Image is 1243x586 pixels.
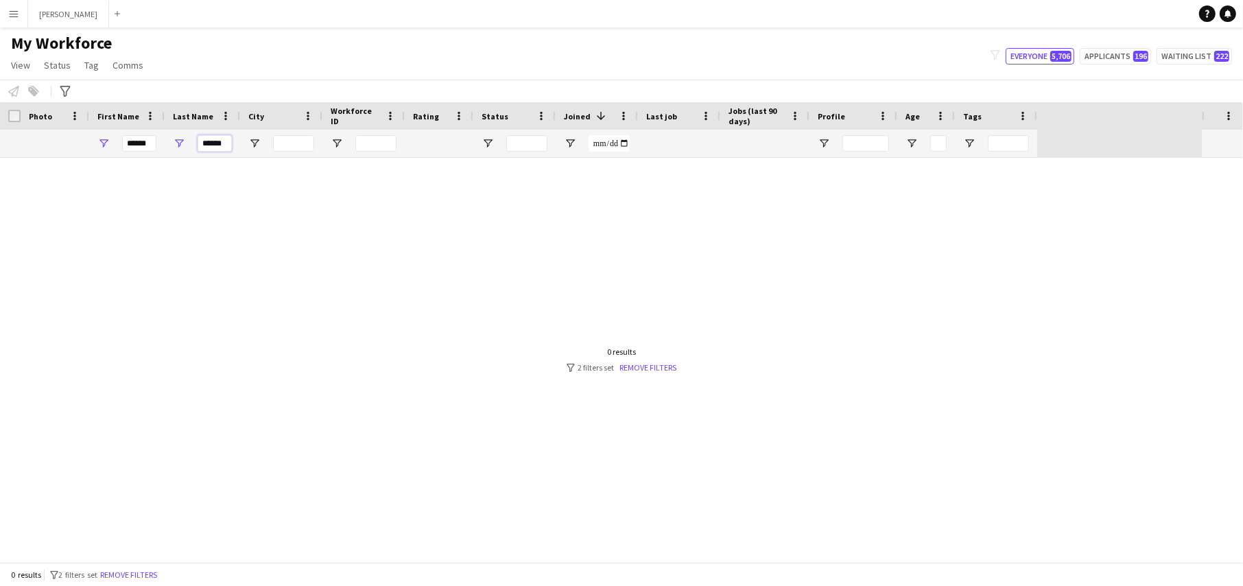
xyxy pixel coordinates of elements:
[963,137,975,150] button: Open Filter Menu
[564,137,576,150] button: Open Filter Menu
[84,59,99,71] span: Tag
[482,137,494,150] button: Open Filter Menu
[79,56,104,74] a: Tag
[905,111,920,121] span: Age
[729,106,785,126] span: Jobs (last 90 days)
[564,111,591,121] span: Joined
[44,59,71,71] span: Status
[355,135,396,152] input: Workforce ID Filter Input
[29,111,52,121] span: Photo
[930,135,947,152] input: Age Filter Input
[619,362,676,373] a: Remove filters
[38,56,76,74] a: Status
[1214,51,1229,62] span: 222
[1006,48,1074,65] button: Everyone5,706
[97,111,139,121] span: First Name
[273,135,314,152] input: City Filter Input
[248,111,264,121] span: City
[198,135,232,152] input: Last Name Filter Input
[963,111,982,121] span: Tags
[482,111,508,121] span: Status
[567,362,676,373] div: 2 filters set
[1133,51,1148,62] span: 196
[646,111,677,121] span: Last job
[1080,48,1151,65] button: Applicants196
[842,135,889,152] input: Profile Filter Input
[331,106,380,126] span: Workforce ID
[818,137,830,150] button: Open Filter Menu
[988,135,1029,152] input: Tags Filter Input
[331,137,343,150] button: Open Filter Menu
[589,135,630,152] input: Joined Filter Input
[97,137,110,150] button: Open Filter Menu
[173,137,185,150] button: Open Filter Menu
[58,570,97,580] span: 2 filters set
[173,111,213,121] span: Last Name
[122,135,156,152] input: First Name Filter Input
[248,137,261,150] button: Open Filter Menu
[413,111,439,121] span: Rating
[11,59,30,71] span: View
[8,110,21,122] input: Column with Header Selection
[113,59,143,71] span: Comms
[28,1,109,27] button: [PERSON_NAME]
[5,56,36,74] a: View
[818,111,845,121] span: Profile
[107,56,149,74] a: Comms
[57,83,73,99] app-action-btn: Advanced filters
[1157,48,1232,65] button: Waiting list222
[506,135,547,152] input: Status Filter Input
[905,137,918,150] button: Open Filter Menu
[97,567,160,583] button: Remove filters
[567,347,676,357] div: 0 results
[1050,51,1072,62] span: 5,706
[11,33,112,54] span: My Workforce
